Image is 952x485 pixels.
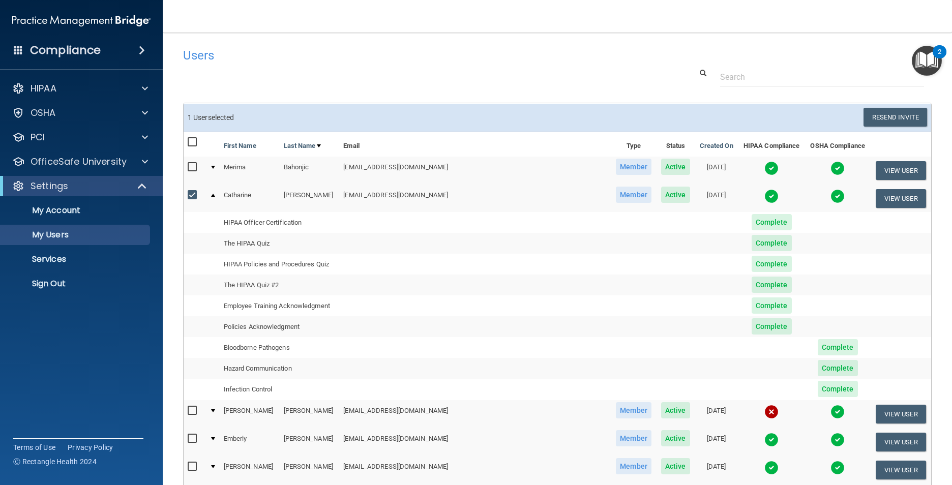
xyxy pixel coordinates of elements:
[220,316,340,337] td: Policies Acknowledgment
[339,400,611,428] td: [EMAIL_ADDRESS][DOMAIN_NAME]
[695,157,738,185] td: [DATE]
[695,428,738,456] td: [DATE]
[31,156,127,168] p: OfficeSafe University
[830,189,845,203] img: tick.e7d51cea.svg
[224,140,256,152] a: First Name
[220,379,340,400] td: Infection Control
[31,180,68,192] p: Settings
[661,187,690,203] span: Active
[805,132,870,157] th: OSHA Compliance
[695,185,738,212] td: [DATE]
[220,254,340,275] td: HIPAA Policies and Procedures Quiz
[764,405,779,419] img: cross.ca9f0e7f.svg
[220,212,340,233] td: HIPAA Officer Certification
[764,461,779,475] img: tick.e7d51cea.svg
[31,107,56,119] p: OSHA
[764,189,779,203] img: tick.e7d51cea.svg
[31,131,45,143] p: PCI
[661,402,690,418] span: Active
[912,46,942,76] button: Open Resource Center, 2 new notifications
[220,337,340,358] td: Bloodborne Pathogens
[7,279,145,289] p: Sign Out
[661,458,690,474] span: Active
[764,161,779,175] img: tick.e7d51cea.svg
[7,254,145,264] p: Services
[764,433,779,447] img: tick.e7d51cea.svg
[876,189,926,208] button: View User
[220,428,280,456] td: Emberly
[752,256,792,272] span: Complete
[616,402,651,418] span: Member
[280,185,340,212] td: [PERSON_NAME]
[616,187,651,203] span: Member
[616,458,651,474] span: Member
[830,433,845,447] img: tick.e7d51cea.svg
[818,339,858,355] span: Complete
[280,400,340,428] td: [PERSON_NAME]
[280,157,340,185] td: Bahonjic
[661,430,690,446] span: Active
[657,132,695,157] th: Status
[752,277,792,293] span: Complete
[876,433,926,451] button: View User
[738,132,805,157] th: HIPAA Compliance
[876,405,926,423] button: View User
[12,82,148,95] a: HIPAA
[183,49,613,62] h4: Users
[12,156,148,168] a: OfficeSafe University
[7,205,145,216] p: My Account
[938,52,941,65] div: 2
[284,140,321,152] a: Last Name
[339,132,611,157] th: Email
[220,275,340,295] td: The HIPAA Quiz #2
[695,400,738,428] td: [DATE]
[752,318,792,335] span: Complete
[611,132,657,157] th: Type
[12,11,151,31] img: PMB logo
[220,400,280,428] td: [PERSON_NAME]
[280,456,340,484] td: [PERSON_NAME]
[12,131,148,143] a: PCI
[12,180,147,192] a: Settings
[220,185,280,212] td: Catharine
[818,360,858,376] span: Complete
[68,442,113,452] a: Privacy Policy
[720,68,924,86] input: Search
[13,457,97,467] span: Ⓒ Rectangle Health 2024
[339,185,611,212] td: [EMAIL_ADDRESS][DOMAIN_NAME]
[339,456,611,484] td: [EMAIL_ADDRESS][DOMAIN_NAME]
[818,381,858,397] span: Complete
[13,442,55,452] a: Terms of Use
[830,161,845,175] img: tick.e7d51cea.svg
[280,428,340,456] td: [PERSON_NAME]
[864,108,927,127] button: Resend Invite
[339,428,611,456] td: [EMAIL_ADDRESS][DOMAIN_NAME]
[30,43,101,57] h4: Compliance
[220,358,340,379] td: Hazard Communication
[876,161,926,180] button: View User
[752,214,792,230] span: Complete
[7,230,145,240] p: My Users
[220,157,280,185] td: Merima
[616,159,651,175] span: Member
[220,456,280,484] td: [PERSON_NAME]
[830,461,845,475] img: tick.e7d51cea.svg
[220,233,340,254] td: The HIPAA Quiz
[752,297,792,314] span: Complete
[616,430,651,446] span: Member
[661,159,690,175] span: Active
[12,107,148,119] a: OSHA
[339,157,611,185] td: [EMAIL_ADDRESS][DOMAIN_NAME]
[876,461,926,479] button: View User
[830,405,845,419] img: tick.e7d51cea.svg
[752,235,792,251] span: Complete
[31,82,56,95] p: HIPAA
[695,456,738,484] td: [DATE]
[188,114,550,122] h6: 1 User selected
[700,140,733,152] a: Created On
[220,295,340,316] td: Employee Training Acknowledgment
